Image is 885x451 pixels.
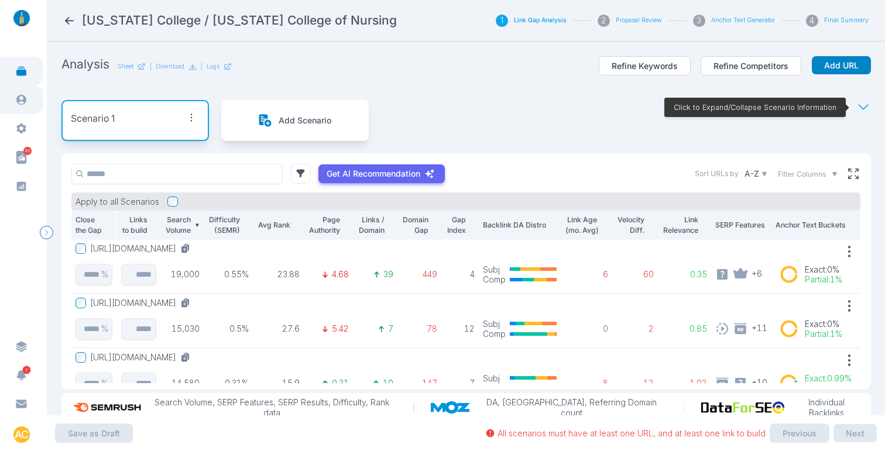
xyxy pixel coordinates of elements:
[616,378,654,388] p: 12
[257,269,300,280] p: 23.88
[674,102,836,113] p: Click to Expand/Collapse Scenario Information
[693,15,705,27] div: 3
[383,378,393,388] p: 10
[805,274,842,285] p: Partial : 1%
[90,298,195,308] button: [URL][DOMAIN_NAME]
[483,373,506,384] p: Subj
[616,323,654,334] p: 2
[598,15,610,27] div: 2
[388,323,393,334] p: 7
[445,378,475,388] p: 7
[318,164,445,183] button: Get AI Recommendation
[445,215,466,235] p: Gap Index
[752,376,767,387] span: + 10
[9,10,34,26] img: linklaunch_small.2ae18699.png
[498,428,766,439] p: All scenarios must have at least one URL, and at least one link to build
[695,168,739,179] label: Sort URLs by
[118,63,152,71] a: Sheet|
[483,329,506,339] p: Comp
[257,378,300,388] p: 15.9
[402,378,438,388] p: 147
[90,352,195,363] button: [URL][DOMAIN_NAME]
[101,323,108,334] p: %
[402,215,429,235] p: Domain Gap
[61,56,109,73] h2: Analysis
[332,269,349,280] p: 4.68
[431,401,476,414] img: moz_logo.a3998d80.png
[101,378,108,388] p: %
[483,220,557,230] p: Backlink DA Distro
[279,115,331,126] p: Add Scenario
[715,220,767,230] p: SERP Features
[743,167,770,181] button: A-Z
[121,215,147,235] p: Links to build
[805,373,854,384] p: Exact : 0.99%
[445,323,475,334] p: 12
[791,397,863,418] p: Individual Backlinks
[662,215,698,235] p: Link Relevance
[82,12,397,29] h2: Arizona College / Arizona College of Nursing
[778,169,826,180] span: Filter Columns
[476,397,667,418] p: DA, [GEOGRAPHIC_DATA], Referring Domain count
[778,169,838,180] button: Filter Columns
[208,269,249,280] p: 0.55%
[711,16,775,25] button: Anchor Text Generator
[55,424,133,443] button: Save as Draft
[599,56,691,76] button: Refine Keywords
[208,378,249,388] p: 0.31%
[701,56,801,76] button: Refine Competitors
[805,319,842,329] p: Exact : 0%
[332,378,349,388] p: 0.31
[308,215,340,235] p: Page Authority
[805,329,842,339] p: Partial : 1%
[208,323,249,334] p: 0.5%
[616,269,654,280] p: 60
[662,378,708,388] p: 1.02
[770,424,829,443] button: Previous
[616,215,644,235] p: Velocity Diff.
[806,15,818,27] div: 4
[164,269,200,280] p: 19,000
[496,15,508,27] div: 1
[156,63,184,71] p: Download
[616,16,662,25] button: Proposal Review
[76,197,159,207] p: Apply to all Scenarios
[357,215,385,235] p: Links / Domain
[565,269,609,280] p: 6
[662,323,708,334] p: 0.85
[483,264,506,275] p: Subj
[483,274,506,285] p: Comp
[71,112,115,126] p: Scenario 1
[745,168,759,179] p: A-Z
[23,147,32,155] span: 63
[812,56,871,75] button: Add URL
[752,322,767,333] span: + 11
[752,267,762,278] span: + 6
[258,113,331,128] button: Add Scenario
[257,323,300,334] p: 27.6
[565,215,599,235] p: Link Age (mo. Avg)
[257,220,290,230] p: Avg Rank
[101,269,108,280] p: %
[90,243,195,254] button: [URL][DOMAIN_NAME]
[164,378,200,388] p: 14,580
[70,397,147,418] img: semrush_logo.573af308.png
[327,168,420,179] p: Get AI Recommendation
[76,215,104,235] p: Close the Gap
[805,264,842,275] p: Exact : 0%
[402,323,438,334] p: 78
[402,269,438,280] p: 449
[208,215,240,235] p: Difficulty (SEMR)
[483,319,506,329] p: Subj
[207,63,219,71] p: Logs
[701,401,790,414] img: data_for_seo_logo.e5120ddb.png
[201,63,232,71] div: |
[776,220,857,230] p: Anchor Text Buckets
[383,269,393,280] p: 39
[118,63,133,71] p: Sheet
[164,323,200,334] p: 15,030
[164,215,191,235] p: Search Volume
[445,269,475,280] p: 4
[833,424,877,443] button: Next
[332,323,349,334] p: 5.42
